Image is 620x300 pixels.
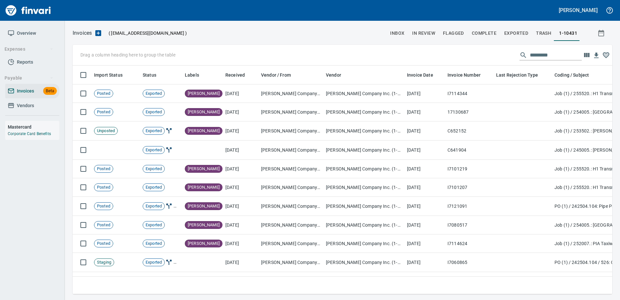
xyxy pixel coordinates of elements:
[223,84,258,103] td: [DATE]
[223,103,258,121] td: [DATE]
[601,50,611,60] button: Column choices favorited. Click to reset to default
[223,272,258,291] td: [DATE]
[404,178,445,197] td: [DATE]
[258,216,323,234] td: [PERSON_NAME] Company Inc. (1-10431)
[258,234,323,253] td: [PERSON_NAME] Company Inc. (1-10431)
[323,160,404,178] td: [PERSON_NAME] Company Inc. (1-10431)
[5,98,59,113] a: Vendors
[143,71,156,79] span: Status
[258,141,323,160] td: [PERSON_NAME] Company Inc. (1-10431)
[496,71,538,79] span: Last Rejection Type
[445,84,494,103] td: I7114344
[2,72,56,84] button: Payable
[536,29,551,37] span: trash
[445,103,494,121] td: 17130687
[8,131,51,136] a: Corporate Card Benefits
[472,29,496,37] span: Complete
[591,27,612,39] button: Show invoices within a particular date range
[591,51,601,60] button: Download table
[5,74,54,82] span: Payable
[92,29,105,37] button: Upload an Invoice
[323,253,404,272] td: [PERSON_NAME] Company Inc. (1-10431)
[258,160,323,178] td: [PERSON_NAME] Company Inc. (1-10431)
[225,71,245,79] span: Received
[404,272,445,291] td: [DATE]
[73,29,92,37] p: Invoices
[17,102,34,110] span: Vendors
[258,253,323,272] td: [PERSON_NAME] Company Inc. (1-10431)
[323,178,404,197] td: [PERSON_NAME] Company Inc. (1-10431)
[17,87,34,95] span: Invoices
[404,216,445,234] td: [DATE]
[185,71,199,79] span: Labels
[94,259,114,266] span: Staging
[390,29,404,37] span: inbox
[110,30,185,36] span: [EMAIL_ADDRESS][DOMAIN_NAME]
[185,109,222,115] span: [PERSON_NAME]
[4,3,53,18] img: Finvari
[412,29,435,37] span: In Review
[258,178,323,197] td: [PERSON_NAME] Company Inc. (1-10431)
[258,272,323,291] td: [PERSON_NAME] Company Inc. (1-10431)
[404,253,445,272] td: [DATE]
[165,147,173,152] span: Invoice Split
[185,222,222,228] span: [PERSON_NAME]
[94,128,117,134] span: Unposted
[94,203,113,209] span: Posted
[223,253,258,272] td: [DATE]
[258,84,323,103] td: [PERSON_NAME] Company Inc. (1-10431)
[173,203,182,208] span: Flagged
[185,241,222,247] span: [PERSON_NAME]
[326,71,350,79] span: Vendor
[94,241,113,247] span: Posted
[143,241,164,247] span: Exported
[323,197,404,216] td: [PERSON_NAME] Company Inc. (1-10431)
[143,128,164,134] span: Exported
[559,7,598,14] h5: [PERSON_NAME]
[326,71,341,79] span: Vendor
[404,234,445,253] td: [DATE]
[94,166,113,172] span: Posted
[223,178,258,197] td: [DATE]
[557,5,599,15] button: [PERSON_NAME]
[165,259,173,265] span: Invoice Split
[223,197,258,216] td: [DATE]
[323,141,404,160] td: [PERSON_NAME] Company Inc. (1-10431)
[323,216,404,234] td: [PERSON_NAME] Company Inc. (1-10431)
[165,128,173,133] span: Invoice Split
[258,121,323,141] td: [PERSON_NAME] Company Inc. (1-10431)
[404,160,445,178] td: [DATE]
[43,87,57,95] span: Beta
[143,109,164,115] span: Exported
[17,58,33,66] span: Reports
[223,121,258,141] td: [DATE]
[445,121,494,141] td: C652152
[407,71,433,79] span: Invoice Date
[404,84,445,103] td: [DATE]
[445,141,494,160] td: C641904
[445,216,494,234] td: I7080517
[143,166,164,172] span: Exported
[225,71,253,79] span: Received
[323,103,404,121] td: [PERSON_NAME] Company Inc. (1-10431)
[143,91,164,97] span: Exported
[554,71,597,79] span: Coding / Subject
[185,71,208,79] span: Labels
[143,147,164,153] span: Exported
[404,197,445,216] td: [DATE]
[496,71,546,79] span: Last Rejection Type
[323,84,404,103] td: [PERSON_NAME] Company Inc. (1-10431)
[94,71,123,79] span: Import Status
[2,43,56,55] button: Expenses
[582,50,591,60] button: Choose columns to display
[94,222,113,228] span: Posted
[261,71,299,79] span: Vendor / From
[258,103,323,121] td: [PERSON_NAME] Company Inc. (1-10431)
[261,71,291,79] span: Vendor / From
[94,71,131,79] span: Import Status
[185,91,222,97] span: [PERSON_NAME]
[5,55,59,69] a: Reports
[5,45,54,53] span: Expenses
[554,71,589,79] span: Coding / Subject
